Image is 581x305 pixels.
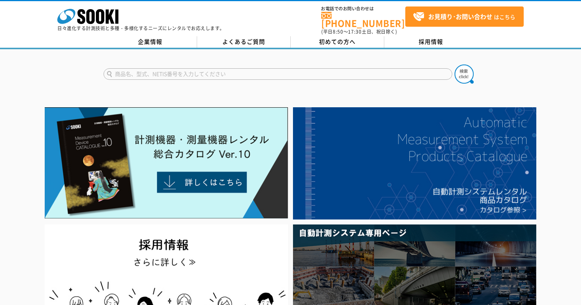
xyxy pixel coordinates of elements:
p: 日々進化する計測技術と多種・多様化するニーズにレンタルでお応えします。 [57,26,225,31]
a: 採用情報 [384,36,478,48]
a: お見積り･お問い合わせはこちら [405,6,524,27]
img: 自動計測システムカタログ [293,107,536,219]
span: 17:30 [348,28,362,35]
span: 初めての方へ [319,37,356,46]
img: Catalog Ver10 [45,107,288,219]
img: btn_search.png [455,65,474,84]
strong: お見積り･お問い合わせ [428,12,492,21]
a: よくあるご質問 [197,36,291,48]
span: はこちら [413,11,515,23]
input: 商品名、型式、NETIS番号を入力してください [104,68,452,80]
span: (平日 ～ 土日、祝日除く) [321,28,397,35]
a: 初めての方へ [291,36,384,48]
a: 企業情報 [104,36,197,48]
span: 8:50 [333,28,343,35]
a: [PHONE_NUMBER] [321,12,405,27]
span: お電話でのお問い合わせは [321,6,405,11]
